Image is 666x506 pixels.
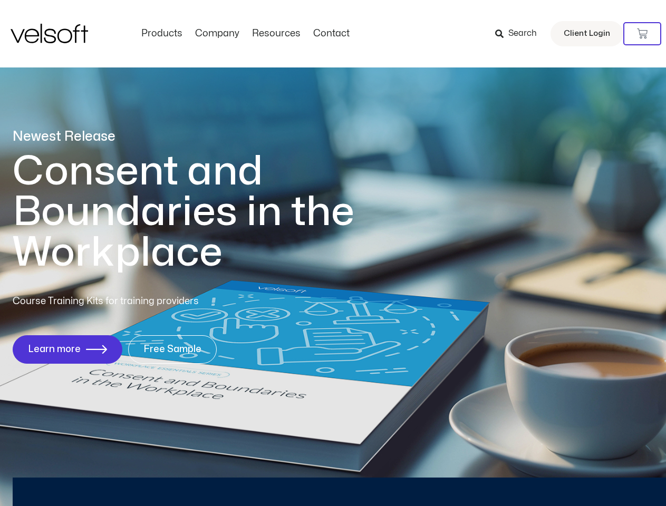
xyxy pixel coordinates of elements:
[189,28,246,40] a: CompanyMenu Toggle
[495,25,544,43] a: Search
[246,28,307,40] a: ResourcesMenu Toggle
[13,151,398,273] h1: Consent and Boundaries in the Workplace
[508,27,537,41] span: Search
[307,28,356,40] a: ContactMenu Toggle
[551,21,623,46] a: Client Login
[28,344,81,355] span: Learn more
[135,28,356,40] nav: Menu
[13,335,122,364] a: Learn more
[13,128,398,146] p: Newest Release
[564,27,610,41] span: Client Login
[128,335,217,364] a: Free Sample
[11,24,88,43] img: Velsoft Training Materials
[143,344,201,355] span: Free Sample
[135,28,189,40] a: ProductsMenu Toggle
[13,294,275,309] p: Course Training Kits for training providers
